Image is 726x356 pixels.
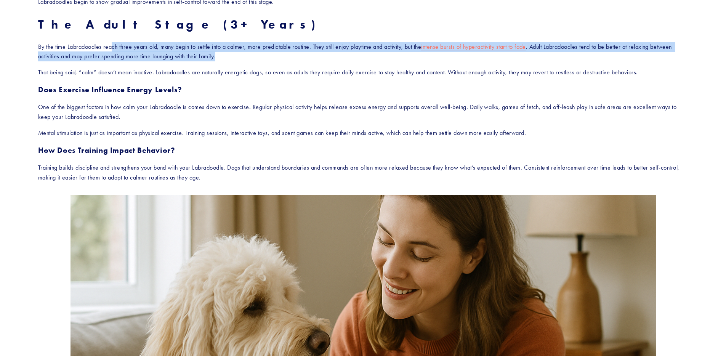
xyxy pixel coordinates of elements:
strong: How Does Training Impact Behavior? [38,146,175,155]
p: That being said, “calm” doesn’t mean inactive. Labradoodles are naturally energetic dogs, so even... [38,67,688,77]
a: intense bursts of hyperactivity start to fade [421,43,526,51]
p: One of the biggest factors in how calm your Labradoodle is comes down to exercise. Regular physic... [38,102,688,122]
p: Training builds discipline and strengthens your bond with your Labradoodle. Dogs that understand ... [38,163,688,182]
p: By the time Labradoodles reach three years old, many begin to settle into a calmer, more predicta... [38,42,688,61]
p: Mental stimulation is just as important as physical exercise. Training sessions, interactive toys... [38,128,688,138]
strong: The Adult Stage (3+ Years) [38,17,321,32]
strong: Does Exercise Influence Energy Levels? [38,85,182,94]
